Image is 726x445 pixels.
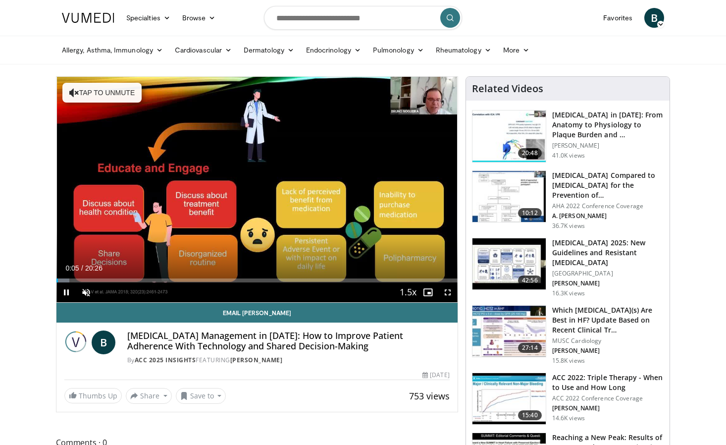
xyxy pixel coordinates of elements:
p: [PERSON_NAME] [552,347,664,355]
h3: Which [MEDICAL_DATA](s) Are Best in HF? Update Based on Recent Clinical Tr… [552,305,664,335]
button: Save to [176,388,226,404]
p: 41.0K views [552,152,585,160]
div: [DATE] [422,371,449,380]
button: Enable picture-in-picture mode [418,282,438,302]
h3: [MEDICAL_DATA] in [DATE]: From Anatomy to Physiology to Plaque Burden and … [552,110,664,140]
span: 15:40 [518,410,542,420]
a: B [644,8,664,28]
button: Share [126,388,172,404]
h3: [MEDICAL_DATA] Compared to [MEDICAL_DATA] for the Prevention of… [552,170,664,200]
img: dc76ff08-18a3-4688-bab3-3b82df187678.150x105_q85_crop-smart_upscale.jpg [472,306,546,357]
button: Tap to unmute [62,83,142,103]
span: 0:05 [65,264,79,272]
a: Allergy, Asthma, Immunology [56,40,169,60]
p: [PERSON_NAME] [552,142,664,150]
a: B [92,331,115,354]
img: VuMedi Logo [62,13,114,23]
p: AHA 2022 Conference Coverage [552,202,664,210]
h4: Related Videos [472,83,543,95]
span: 20:48 [518,148,542,158]
a: Thumbs Up [64,388,122,403]
a: More [497,40,535,60]
a: 42:56 [MEDICAL_DATA] 2025: New Guidelines and Resistant [MEDICAL_DATA] [GEOGRAPHIC_DATA] [PERSON_... [472,238,664,297]
video-js: Video Player [56,77,458,303]
p: MUSC Cardiology [552,337,664,345]
h3: ACC 2022: Triple Therapy - When to Use and How Long [552,373,664,392]
p: [GEOGRAPHIC_DATA] [552,270,664,278]
button: Playback Rate [398,282,418,302]
a: Endocrinology [300,40,367,60]
a: 15:40 ACC 2022: Triple Therapy - When to Use and How Long ACC 2022 Conference Coverage [PERSON_NA... [472,373,664,425]
button: Pause [56,282,76,302]
p: 14.6K views [552,414,585,422]
span: 27:14 [518,343,542,353]
p: [PERSON_NAME] [552,404,664,412]
h3: [MEDICAL_DATA] 2025: New Guidelines and Resistant [MEDICAL_DATA] [552,238,664,268]
a: 10:12 [MEDICAL_DATA] Compared to [MEDICAL_DATA] for the Prevention of… AHA 2022 Conference Covera... [472,170,664,230]
p: 16.3K views [552,289,585,297]
span: 10:12 [518,208,542,218]
a: 20:48 [MEDICAL_DATA] in [DATE]: From Anatomy to Physiology to Plaque Burden and … [PERSON_NAME] 4... [472,110,664,163]
a: Cardiovascular [169,40,238,60]
input: Search topics, interventions [264,6,462,30]
img: 9cc0c993-ed59-4664-aa07-2acdd981abd5.150x105_q85_crop-smart_upscale.jpg [472,373,546,425]
h4: [MEDICAL_DATA] Management in [DATE]: How to Improve Patient Adherence With Technology and Shared ... [127,331,450,352]
div: By FEATURING [127,356,450,365]
img: 823da73b-7a00-425d-bb7f-45c8b03b10c3.150x105_q85_crop-smart_upscale.jpg [472,111,546,162]
p: [PERSON_NAME] [552,279,664,287]
img: ACC 2025 Insights [64,331,88,354]
p: 36.7K views [552,222,585,230]
button: Unmute [76,282,96,302]
a: [PERSON_NAME] [230,356,283,364]
span: 753 views [409,390,450,402]
span: 42:56 [518,276,542,285]
a: Favorites [597,8,638,28]
img: 7c0f9b53-1609-4588-8498-7cac8464d722.150x105_q85_crop-smart_upscale.jpg [472,171,546,222]
img: 280bcb39-0f4e-42eb-9c44-b41b9262a277.150x105_q85_crop-smart_upscale.jpg [472,238,546,290]
p: A. [PERSON_NAME] [552,212,664,220]
p: ACC 2022 Conference Coverage [552,394,664,402]
a: Dermatology [238,40,300,60]
span: / [81,264,83,272]
p: 15.8K views [552,357,585,365]
a: Pulmonology [367,40,430,60]
span: 20:26 [85,264,103,272]
a: Email [PERSON_NAME] [56,303,458,323]
button: Fullscreen [438,282,458,302]
a: Rheumatology [430,40,497,60]
a: Specialties [120,8,176,28]
a: Browse [176,8,222,28]
a: ACC 2025 Insights [135,356,196,364]
div: Progress Bar [56,278,458,282]
a: 27:14 Which [MEDICAL_DATA](s) Are Best in HF? Update Based on Recent Clinical Tr… MUSC Cardiology... [472,305,664,365]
